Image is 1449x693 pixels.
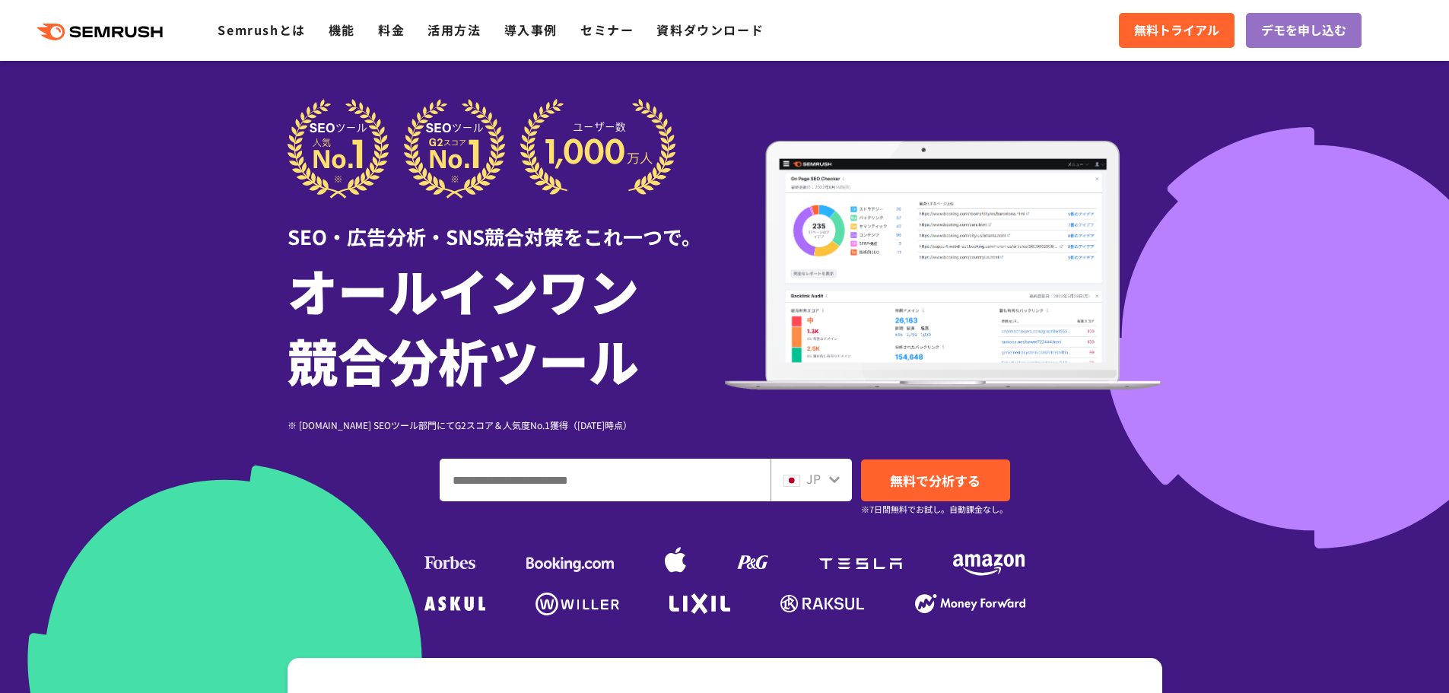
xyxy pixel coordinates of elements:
[1246,13,1362,48] a: デモを申し込む
[861,459,1010,501] a: 無料で分析する
[329,21,355,39] a: 機能
[861,502,1008,517] small: ※7日間無料でお試し。自動課金なし。
[378,21,405,39] a: 料金
[427,21,481,39] a: 活用方法
[288,255,725,395] h1: オールインワン 競合分析ツール
[440,459,770,501] input: ドメイン、キーワードまたはURLを入力してください
[806,469,821,488] span: JP
[1119,13,1235,48] a: 無料トライアル
[288,418,725,432] div: ※ [DOMAIN_NAME] SEOツール部門にてG2スコア＆人気度No.1獲得（[DATE]時点）
[656,21,764,39] a: 資料ダウンロード
[890,471,980,490] span: 無料で分析する
[504,21,558,39] a: 導入事例
[1134,21,1219,40] span: 無料トライアル
[288,199,725,251] div: SEO・広告分析・SNS競合対策をこれ一つで。
[580,21,634,39] a: セミナー
[218,21,305,39] a: Semrushとは
[1261,21,1346,40] span: デモを申し込む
